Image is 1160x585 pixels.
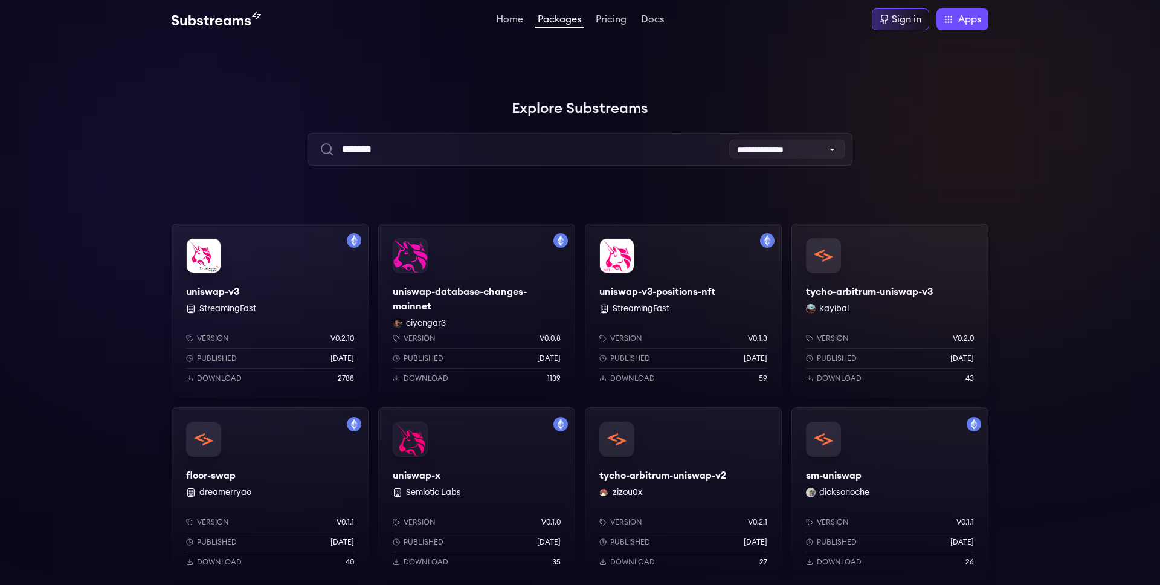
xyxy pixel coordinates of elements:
[553,417,568,431] img: Filter by mainnet network
[199,486,251,499] button: dreamerryao
[585,224,782,398] a: Filter by mainnet networkuniswap-v3-positions-nftuniswap-v3-positions-nft StreamingFastVersionv0....
[197,354,237,363] p: Published
[199,303,256,315] button: StreamingFast
[404,537,443,547] p: Published
[541,517,561,527] p: v0.1.0
[347,417,361,431] img: Filter by mainnet network
[744,354,767,363] p: [DATE]
[404,373,448,383] p: Download
[585,407,782,581] a: tycho-arbitrum-uniswap-v2tycho-arbitrum-uniswap-v2zizou0x zizou0xVersionv0.2.1Published[DATE]Down...
[404,557,448,567] p: Download
[330,537,354,547] p: [DATE]
[172,97,988,121] h1: Explore Substreams
[965,373,974,383] p: 43
[610,537,650,547] p: Published
[817,334,849,343] p: Version
[953,334,974,343] p: v0.2.0
[748,517,767,527] p: v0.2.1
[639,15,666,27] a: Docs
[404,517,436,527] p: Version
[819,486,869,499] button: dicksonoche
[593,15,629,27] a: Pricing
[817,354,857,363] p: Published
[892,12,921,27] div: Sign in
[760,233,775,248] img: Filter by mainnet network
[791,224,988,398] a: tycho-arbitrum-uniswap-v3tycho-arbitrum-uniswap-v3kayibal kayibalVersionv0.2.0Published[DATE]Down...
[172,12,261,27] img: Substream's logo
[404,334,436,343] p: Version
[759,373,767,383] p: 59
[330,354,354,363] p: [DATE]
[817,557,862,567] p: Download
[817,373,862,383] p: Download
[378,407,575,581] a: Filter by mainnet networkuniswap-xuniswap-x Semiotic LabsVersionv0.1.0Published[DATE]Download35
[537,537,561,547] p: [DATE]
[950,537,974,547] p: [DATE]
[817,537,857,547] p: Published
[494,15,526,27] a: Home
[958,12,981,27] span: Apps
[346,557,354,567] p: 40
[744,537,767,547] p: [DATE]
[330,334,354,343] p: v0.2.10
[759,557,767,567] p: 27
[197,373,242,383] p: Download
[791,407,988,581] a: Filter by mainnet networksm-uniswapsm-uniswapdicksonoche dicksonocheVersionv0.1.1Published[DATE]D...
[967,417,981,431] img: Filter by mainnet network
[552,557,561,567] p: 35
[197,517,229,527] p: Version
[347,233,361,248] img: Filter by mainnet network
[535,15,584,28] a: Packages
[337,517,354,527] p: v0.1.1
[197,537,237,547] p: Published
[553,233,568,248] img: Filter by mainnet network
[965,557,974,567] p: 26
[817,517,849,527] p: Version
[406,486,461,499] button: Semiotic Labs
[540,334,561,343] p: v0.0.8
[172,407,369,581] a: Filter by mainnet networkfloor-swapfloor-swap dreamerryaoVersionv0.1.1Published[DATE]Download40
[547,373,561,383] p: 1139
[197,557,242,567] p: Download
[610,354,650,363] p: Published
[172,224,369,398] a: Filter by mainnet networkuniswap-v3uniswap-v3 StreamingFastVersionv0.2.10Published[DATE]Download2788
[613,486,642,499] button: zizou0x
[950,354,974,363] p: [DATE]
[378,224,575,398] a: Filter by mainnet networkuniswap-database-changes-mainnetuniswap-database-changes-mainnetciyengar...
[872,8,929,30] a: Sign in
[819,303,849,315] button: kayibal
[748,334,767,343] p: v0.1.3
[610,517,642,527] p: Version
[610,373,655,383] p: Download
[956,517,974,527] p: v0.1.1
[537,354,561,363] p: [DATE]
[404,354,443,363] p: Published
[610,334,642,343] p: Version
[197,334,229,343] p: Version
[338,373,354,383] p: 2788
[610,557,655,567] p: Download
[613,303,669,315] button: StreamingFast
[406,317,446,329] button: ciyengar3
